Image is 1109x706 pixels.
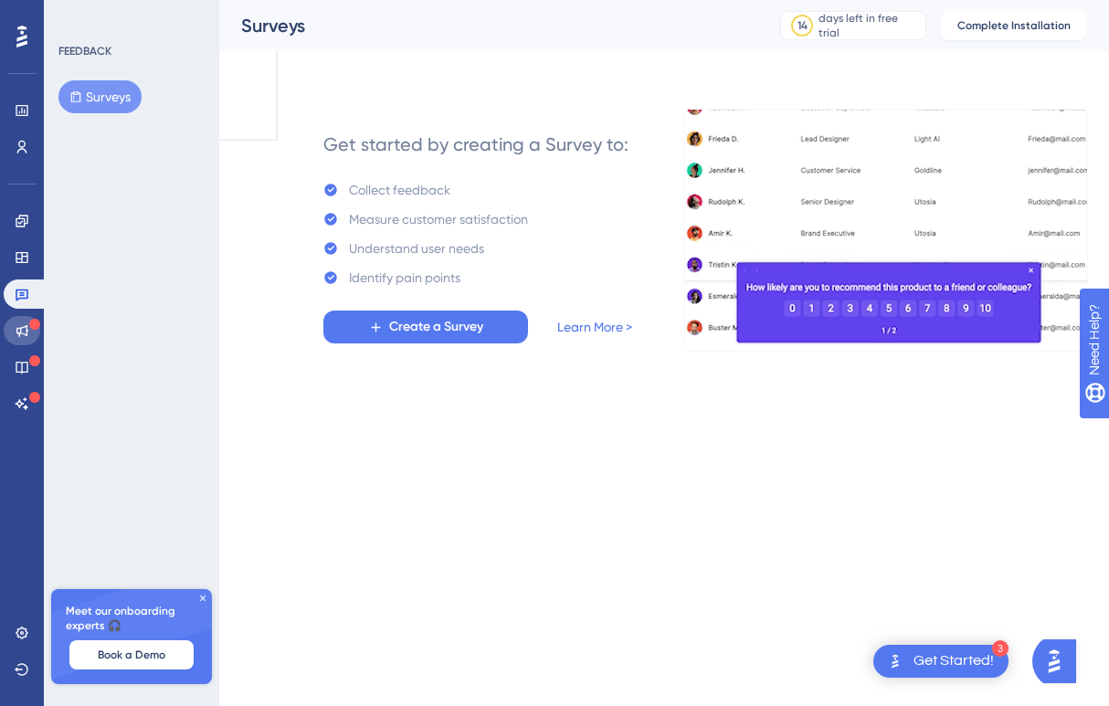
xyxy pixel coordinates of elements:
[819,11,920,40] div: days left in free trial
[323,132,628,157] div: Get started by creating a Survey to:
[884,650,906,672] img: launcher-image-alternative-text
[684,109,1088,352] img: b81bf5b5c10d0e3e90f664060979471a.gif
[941,11,1087,40] button: Complete Installation
[58,80,142,113] button: Surveys
[323,311,528,343] button: Create a Survey
[349,179,450,201] div: Collect feedback
[241,13,734,38] div: Surveys
[957,18,1071,33] span: Complete Installation
[914,651,994,671] div: Get Started!
[873,645,1009,678] div: Open Get Started! checklist, remaining modules: 3
[43,5,114,26] span: Need Help?
[992,640,1009,657] div: 3
[58,44,111,58] div: FEEDBACK
[797,18,808,33] div: 14
[389,316,483,338] span: Create a Survey
[349,208,528,230] div: Measure customer satisfaction
[349,267,460,289] div: Identify pain points
[349,237,484,259] div: Understand user needs
[69,640,194,669] button: Book a Demo
[1032,634,1087,689] iframe: UserGuiding AI Assistant Launcher
[66,604,197,633] span: Meet our onboarding experts 🎧
[98,648,165,662] span: Book a Demo
[557,316,632,338] a: Learn More >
